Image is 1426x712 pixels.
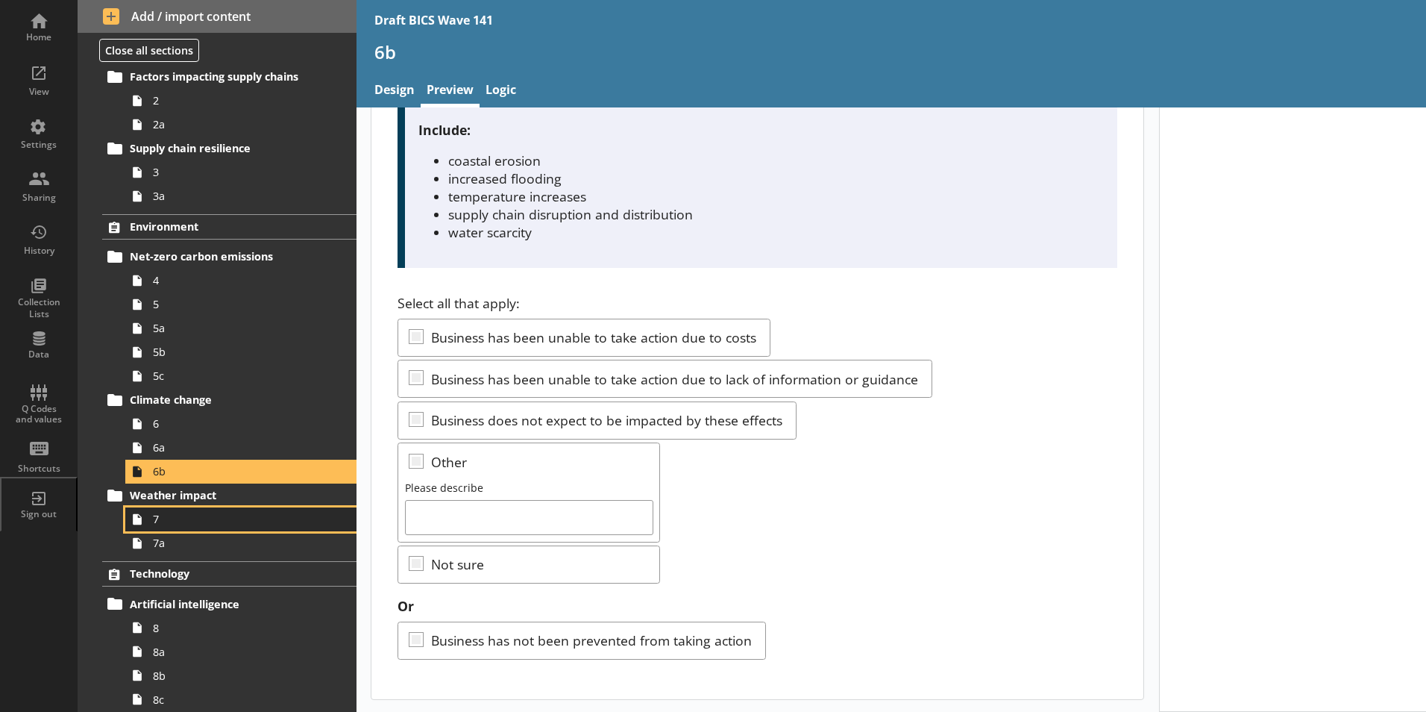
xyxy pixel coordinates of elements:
[130,393,312,407] span: Climate change
[130,566,312,581] span: Technology
[130,219,312,234] span: Environment
[153,273,318,287] span: 4
[153,189,318,203] span: 3a
[130,597,312,611] span: Artificial intelligence
[125,687,356,711] a: 8c
[125,508,356,531] a: 7
[13,31,65,43] div: Home
[125,531,356,555] a: 7a
[153,669,318,683] span: 8b
[153,117,318,131] span: 2a
[125,293,356,316] a: 5
[153,93,318,107] span: 2
[102,561,356,587] a: Technology
[125,340,356,364] a: 5b
[99,39,199,62] button: Close all sections
[125,113,356,137] a: 2a
[448,223,1105,241] li: water scarcity
[125,269,356,293] a: 4
[13,296,65,319] div: Collection Lists
[102,245,356,269] a: Net-zero carbon emissions
[125,616,356,640] a: 8
[125,316,356,340] a: 5a
[13,192,65,204] div: Sharing
[125,460,356,484] a: 6b
[153,536,318,550] span: 7a
[102,388,356,412] a: Climate change
[153,321,318,335] span: 5a
[13,404,65,425] div: Q Codes and values
[103,8,332,25] span: Add / import content
[102,592,356,616] a: Artificial intelligence
[13,463,65,475] div: Shortcuts
[130,249,312,263] span: Net-zero carbon emissions
[368,75,421,107] a: Design
[78,34,356,208] li: Supply chainsFactors impacting supply chains22aSupply chain resilience33a
[109,484,356,555] li: Weather impact77a
[153,416,318,431] span: 6
[448,169,1105,187] li: increased flooding
[125,364,356,388] a: 5c
[153,345,318,359] span: 5b
[374,40,1408,63] h1: 6b
[448,152,1105,169] li: coastal erosion
[13,508,65,520] div: Sign out
[153,440,318,455] span: 6a
[153,464,318,478] span: 6b
[102,65,356,89] a: Factors impacting supply chains
[102,484,356,508] a: Weather impact
[448,187,1105,205] li: temperature increases
[102,137,356,160] a: Supply chain resilience
[125,184,356,208] a: 3a
[125,663,356,687] a: 8b
[153,297,318,311] span: 5
[13,245,65,257] div: History
[13,139,65,151] div: Settings
[109,388,356,484] li: Climate change66a6b
[374,12,493,28] div: Draft BICS Wave 141
[125,436,356,460] a: 6a
[130,141,312,155] span: Supply chain resilience
[109,65,356,137] li: Factors impacting supply chains22a
[421,75,480,107] a: Preview
[13,86,65,98] div: View
[125,412,356,436] a: 6
[153,512,318,526] span: 7
[153,693,318,707] span: 8c
[153,645,318,659] span: 8a
[130,488,312,502] span: Weather impact
[125,89,356,113] a: 2
[109,245,356,388] li: Net-zero carbon emissions455a5b5c
[448,205,1105,223] li: supply chain disruption and distribution
[153,369,318,383] span: 5c
[130,69,312,84] span: Factors impacting supply chains
[125,160,356,184] a: 3
[418,121,471,139] strong: Include:
[109,137,356,208] li: Supply chain resilience33a
[13,349,65,360] div: Data
[480,75,522,107] a: Logic
[125,640,356,663] a: 8a
[153,621,318,635] span: 8
[78,214,356,555] li: EnvironmentNet-zero carbon emissions455a5b5cClimate change66a6bWeather impact77a
[102,214,356,240] a: Environment
[153,165,318,179] span: 3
